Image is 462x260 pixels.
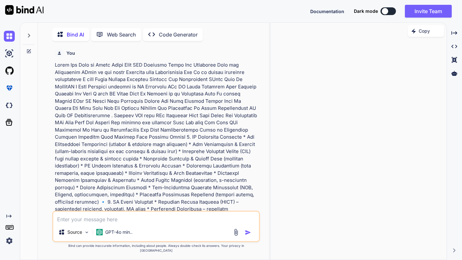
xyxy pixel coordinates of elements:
[5,5,44,15] img: Bind AI
[107,31,136,38] p: Web Search
[310,9,344,14] span: Documentation
[232,229,240,236] img: attachment
[354,8,378,14] span: Dark mode
[159,31,198,38] p: Code Generator
[4,65,15,76] img: githubLight
[67,31,84,38] p: Bind AI
[310,8,344,15] button: Documentation
[4,31,15,42] img: chat
[4,83,15,93] img: premium
[4,235,15,246] img: settings
[84,230,90,235] img: Pick Models
[66,50,75,56] h6: You
[405,5,452,18] button: Invite Team
[67,229,82,235] p: Source
[419,28,430,34] p: Copy
[245,229,251,236] img: icon
[52,243,260,253] p: Bind can provide inaccurate information, including about people. Always double-check its answers....
[4,48,15,59] img: ai-studio
[4,100,15,111] img: darkCloudIdeIcon
[96,229,103,235] img: GPT-4o mini
[105,229,133,235] p: GPT-4o min..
